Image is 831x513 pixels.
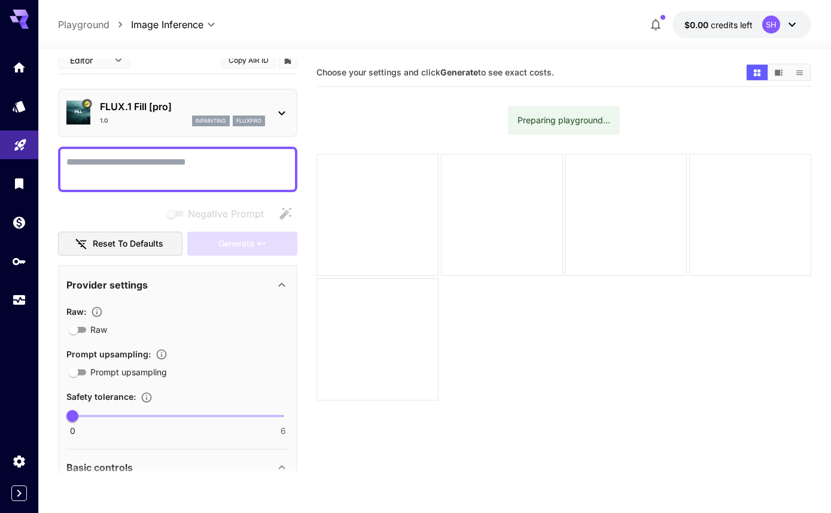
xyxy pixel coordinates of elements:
span: credits left [711,20,753,30]
div: Settings [12,454,26,469]
div: SH [762,16,780,34]
div: Usage [12,293,26,308]
a: Playground [58,17,109,32]
p: Provider settings [66,278,148,292]
div: Provider settings [66,271,289,299]
button: Enables automatic enhancement and expansion of the input prompt to improve generation quality and... [151,348,172,360]
button: Controls the tolerance level for input and output content moderation. Lower values apply stricter... [136,391,157,403]
div: Wallet [12,215,26,230]
div: API Keys [12,254,26,269]
button: Show media in grid view [747,65,768,80]
div: Preparing playground... [518,110,610,131]
span: Negative prompts are not compatible with the selected model. [164,206,273,221]
b: Generate [440,67,478,77]
p: FLUX.1 Fill [pro] [100,99,265,114]
button: Copy AIR ID [221,51,275,69]
button: Controls the level of post-processing applied to generated images. [86,306,108,318]
button: $0.00SH [672,11,811,38]
button: Add to library [282,53,293,67]
button: Certified Model – Vetted for best performance and includes a commercial license. [83,99,92,109]
button: Expand sidebar [11,485,27,501]
div: Models [12,99,26,114]
span: Editor [70,54,107,66]
button: Show media in list view [789,65,810,80]
p: Basic controls [66,460,133,475]
span: Safety tolerance : [66,391,136,402]
nav: breadcrumb [58,17,131,32]
p: inpainting [196,117,226,125]
span: Negative Prompt [188,207,264,221]
span: Prompt upsampling [90,366,167,378]
span: Image Inference [131,17,203,32]
p: 1.0 [100,116,108,125]
div: Playground [13,133,28,148]
div: $0.00 [684,19,753,31]
span: Choose your settings and click to see exact costs. [316,67,554,77]
span: Raw : [66,306,86,317]
div: Library [12,176,26,191]
div: Certified Model – Vetted for best performance and includes a commercial license.FLUX.1 Fill [pro]... [66,95,289,131]
span: $0.00 [684,20,711,30]
span: 6 [281,425,286,437]
span: Raw [90,323,107,336]
p: fluxpro [236,117,261,125]
button: Show media in video view [768,65,789,80]
button: Reset to defaults [58,232,182,256]
span: 0 [70,425,75,437]
span: Prompt upsampling : [66,349,151,359]
div: Home [12,60,26,75]
div: Show media in grid viewShow media in video viewShow media in list view [745,63,811,81]
div: Basic controls [66,453,289,482]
